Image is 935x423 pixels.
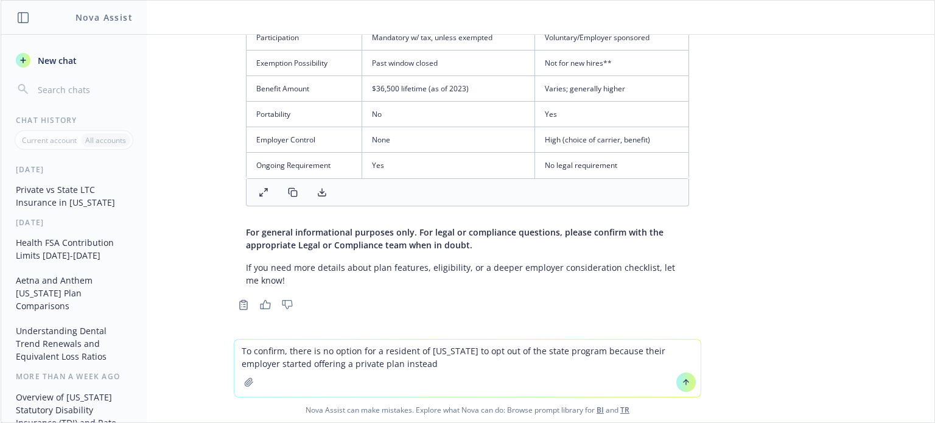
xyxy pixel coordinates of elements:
span: New chat [35,54,77,67]
h1: Nova Assist [75,11,133,24]
td: Participation [247,24,362,50]
a: BI [597,405,604,415]
td: Ongoing Requirement [247,153,362,178]
td: No legal requirement [535,153,688,178]
p: Current account [22,135,77,145]
svg: Copy to clipboard [238,299,249,310]
td: Portability [247,102,362,127]
div: More than a week ago [1,371,147,382]
td: None [362,127,535,153]
button: Thumbs down [278,296,297,313]
td: Voluntary/Employer sponsored [535,24,688,50]
button: Aetna and Anthem [US_STATE] Plan Comparisons [11,270,137,316]
button: Health FSA Contribution Limits [DATE]-[DATE] [11,232,137,265]
button: Understanding Dental Trend Renewals and Equivalent Loss Ratios [11,321,137,366]
p: All accounts [85,135,126,145]
td: No [362,102,535,127]
button: Private vs State LTC Insurance in [US_STATE] [11,180,137,212]
td: Varies; generally higher [535,75,688,101]
td: Yes [535,102,688,127]
a: TR [620,405,629,415]
div: Chat History [1,115,147,125]
td: Exemption Possibility [247,50,362,75]
div: [DATE] [1,164,147,175]
td: Mandatory w/ tax, unless exempted [362,24,535,50]
span: For general informational purposes only. For legal or compliance questions, please confirm with t... [246,226,664,251]
td: High (choice of carrier, benefit) [535,127,688,153]
p: If you need more details about plan features, eligibility, or a deeper employer consideration che... [246,261,689,287]
td: Past window closed [362,50,535,75]
span: Nova Assist can make mistakes. Explore what Nova can do: Browse prompt library for and [5,397,930,422]
div: [DATE] [1,217,147,228]
td: Employer Control [247,127,362,153]
button: New chat [11,49,137,71]
input: Search chats [35,81,132,98]
td: Yes [362,153,535,178]
td: $36,500 lifetime (as of 2023) [362,75,535,101]
td: Benefit Amount [247,75,362,101]
td: Not for new hires** [535,50,688,75]
textarea: To confirm, there is no option for a resident of [US_STATE] to opt out of the state program becau... [234,340,701,397]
